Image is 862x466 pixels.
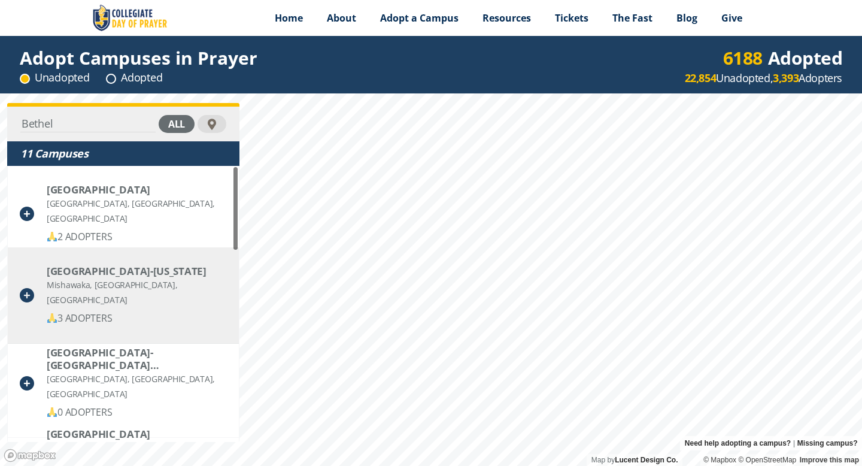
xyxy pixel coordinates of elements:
[47,183,226,196] div: Bethel College
[106,70,162,85] div: Adopted
[738,456,796,464] a: OpenStreetMap
[47,311,227,326] div: 3 ADOPTERS
[723,50,763,65] div: 6188
[20,146,226,161] div: 11 Campuses
[20,50,257,65] div: Adopt Campuses in Prayer
[685,71,717,85] strong: 22,854
[709,3,754,33] a: Give
[47,346,226,371] div: Bethel College-North Newton
[703,456,736,464] a: Mapbox
[4,449,56,462] a: Mapbox logo
[685,71,842,86] div: Unadopted, Adopters
[20,116,156,132] input: Find Your Campus
[47,313,57,323] img: 🙏
[797,436,858,450] a: Missing campus?
[721,11,742,25] span: Give
[482,11,531,25] span: Resources
[159,115,195,133] div: all
[664,3,709,33] a: Blog
[723,50,843,65] div: Adopted
[47,371,227,401] div: [GEOGRAPHIC_DATA], [GEOGRAPHIC_DATA], [GEOGRAPHIC_DATA]
[47,277,227,307] div: Mishawaka, [GEOGRAPHIC_DATA], [GEOGRAPHIC_DATA]
[685,436,791,450] a: Need help adopting a campus?
[612,11,652,25] span: The Fast
[47,428,226,440] div: Bethel University
[47,196,227,226] div: [GEOGRAPHIC_DATA], [GEOGRAPHIC_DATA], [GEOGRAPHIC_DATA]
[327,11,356,25] span: About
[600,3,664,33] a: The Fast
[471,3,543,33] a: Resources
[47,405,227,420] div: 0 ADOPTERS
[615,456,678,464] a: Lucent Design Co.
[368,3,471,33] a: Adopt a Campus
[543,3,600,33] a: Tickets
[47,265,226,277] div: Bethel College-Indiana
[47,407,57,417] img: 🙏
[263,3,315,33] a: Home
[680,436,862,450] div: |
[380,11,459,25] span: Adopt a Campus
[315,3,368,33] a: About
[47,232,57,241] img: 🙏
[676,11,697,25] span: Blog
[555,11,588,25] span: Tickets
[587,454,682,466] div: Map by
[20,70,89,85] div: Unadopted
[800,456,859,464] a: Improve this map
[773,71,799,85] strong: 3,393
[275,11,303,25] span: Home
[47,229,227,244] div: 2 ADOPTERS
